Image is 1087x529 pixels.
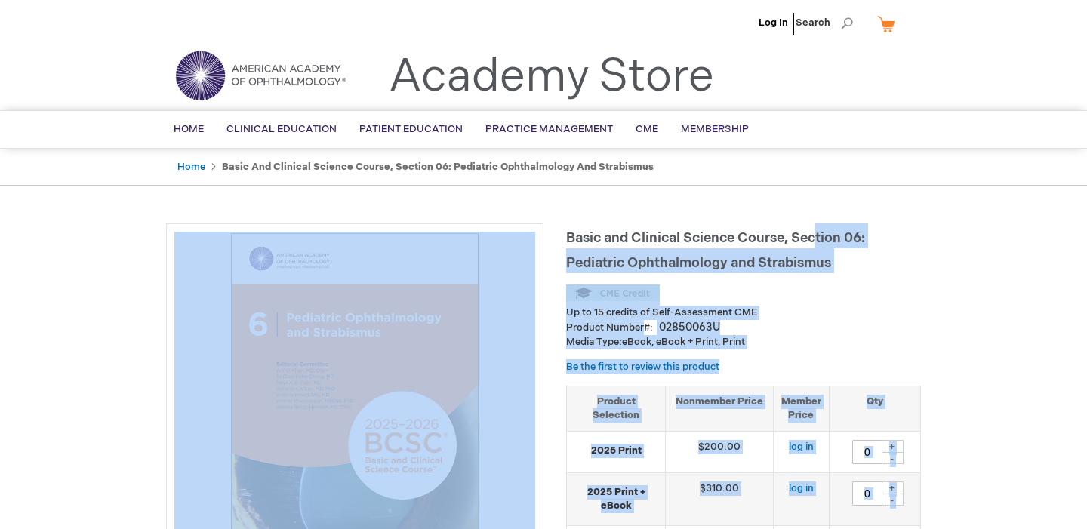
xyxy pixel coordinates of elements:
[566,284,660,301] img: CME Credit
[574,485,657,513] strong: 2025 Print + eBook
[666,386,774,431] th: Nonmember Price
[566,361,719,373] a: Be the first to review this product
[222,161,654,173] strong: Basic and Clinical Science Course, Section 06: Pediatric Ophthalmology and Strabismus
[359,123,463,135] span: Patient Education
[881,494,904,506] div: -
[852,440,882,464] input: Qty
[485,123,613,135] span: Practice Management
[881,452,904,464] div: -
[566,230,865,271] span: Basic and Clinical Science Course, Section 06: Pediatric Ophthalmology and Strabismus
[666,472,774,525] td: $310.00
[566,335,921,349] p: eBook, eBook + Print, Print
[567,386,666,431] th: Product Selection
[177,161,205,173] a: Home
[566,336,622,348] strong: Media Type:
[881,481,904,494] div: +
[829,386,920,431] th: Qty
[174,123,204,135] span: Home
[796,8,853,38] span: Search
[566,306,921,320] li: Up to 15 credits of Self-Assessment CME
[659,320,720,335] div: 02850063U
[389,50,714,104] a: Academy Store
[566,321,653,334] strong: Product Number
[789,441,814,453] a: log in
[666,431,774,472] td: $200.00
[773,386,829,431] th: Member Price
[681,123,749,135] span: Membership
[789,482,814,494] a: log in
[226,123,337,135] span: Clinical Education
[574,444,657,458] strong: 2025 Print
[852,481,882,506] input: Qty
[881,440,904,453] div: +
[636,123,658,135] span: CME
[759,17,788,29] a: Log In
